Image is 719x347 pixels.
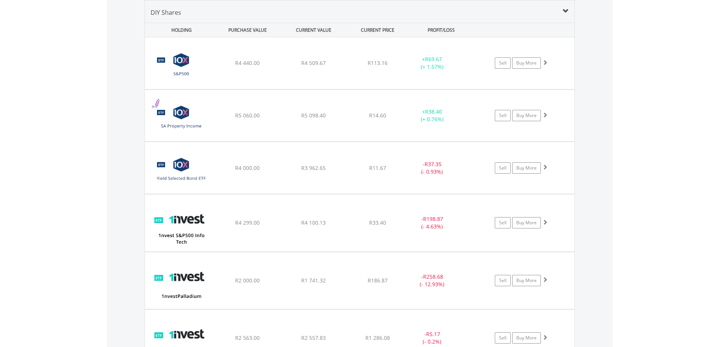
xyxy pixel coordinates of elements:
[235,59,260,66] span: R4 440.00
[404,108,461,123] div: + (+ 0.76%)
[368,277,388,284] span: R186.87
[512,110,541,121] a: Buy More
[425,160,442,168] span: R37.35
[512,275,541,286] a: Buy More
[495,217,511,228] a: Sell
[495,162,511,174] a: Sell
[409,23,474,37] div: PROFIT/LOSS
[301,59,326,66] span: R4 509.67
[149,99,214,140] img: EQU.ZA.CSPROP.png
[347,23,407,37] div: CURRENT PRICE
[495,275,511,286] a: Sell
[404,56,461,71] div: + (+ 1.57%)
[512,217,541,228] a: Buy More
[495,332,511,344] a: Sell
[235,164,260,171] span: R4 000.00
[423,273,443,280] span: R258.68
[216,23,280,37] div: PURCHASE VALUE
[369,219,386,226] span: R33.40
[235,334,260,341] span: R2 563.00
[404,160,461,176] div: - (- 0.93%)
[423,215,443,222] span: R198.87
[301,277,326,284] span: R1 741.32
[365,334,390,341] span: R1 286.08
[369,112,386,119] span: R14.60
[404,330,461,345] div: - (- 0.2%)
[301,219,326,226] span: R4 100.13
[404,273,461,288] div: - (- 12.93%)
[235,219,260,226] span: R4 299.00
[282,23,346,37] div: CURRENT VALUE
[512,332,541,344] a: Buy More
[512,162,541,174] a: Buy More
[495,110,511,121] a: Sell
[425,56,442,63] span: R69.67
[369,164,386,171] span: R11.67
[145,23,214,37] div: HOLDING
[301,334,326,341] span: R2 557.83
[149,151,214,192] img: EQU.ZA.CSYSB.png
[149,204,214,249] img: EQU.ZA.ETF5IT.png
[368,59,388,66] span: R113.16
[426,330,440,338] span: R5.17
[235,112,260,119] span: R5 060.00
[235,277,260,284] span: R2 000.00
[495,57,511,69] a: Sell
[149,47,214,87] img: EQU.ZA.CSP500.png
[151,8,181,17] span: DIY Shares
[425,108,442,115] span: R38.40
[301,164,326,171] span: R3 962.65
[149,262,214,307] img: EQU.ZA.ETFPLD.png
[301,112,326,119] span: R5 098.40
[512,57,541,69] a: Buy More
[404,215,461,230] div: - (- 4.63%)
